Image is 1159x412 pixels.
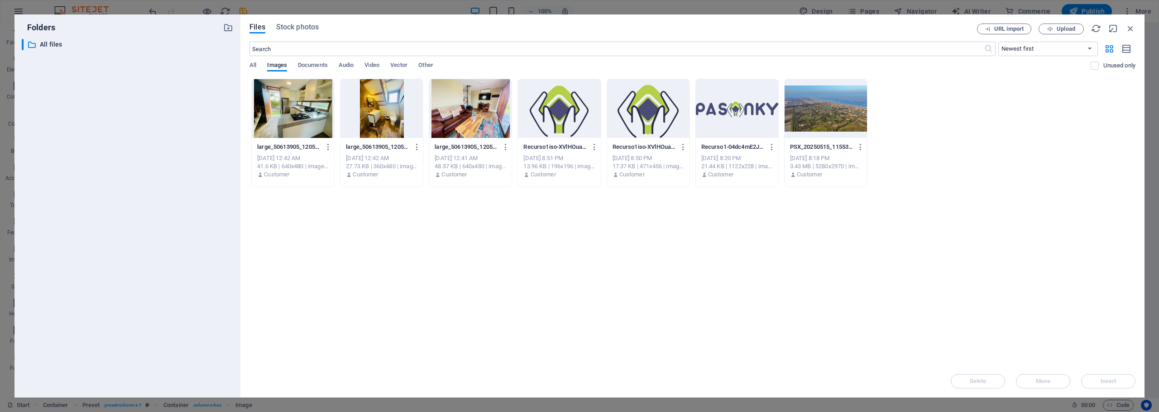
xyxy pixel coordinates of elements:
p: Recurso1iso-XVlHOuag2v33sPUh3C9RFg-5O8gFz-7Qft2iFArtRcFmA.png [523,143,587,151]
span: Other [418,60,433,72]
div: 27.73 KB | 360x480 | image/jpeg [346,162,417,170]
span: Images [267,60,287,72]
p: Customer [797,170,822,179]
input: Search [249,42,983,56]
span: Vector [390,60,408,72]
p: large_50613905_1205414838-Q7lF0_MzDiK94Pj5GbNYcA.jpg [435,143,498,151]
span: Audio [339,60,354,72]
p: Customer [441,170,467,179]
p: large_50613905_1205414856-LCQ2ddu0iQ2E08l9tlJiyg.jpg [346,143,409,151]
p: Customer [619,170,645,179]
div: 21.44 KB | 1122x228 | image/png [701,162,773,170]
div: 48.57 KB | 640x480 | image/jpeg [435,162,506,170]
p: All files [40,39,216,50]
p: large_50613905_1205414810-MwE2IYppn8dg2vRcvEmm3g.jpg [257,143,321,151]
span: Files [249,22,265,33]
div: 3.43 MB | 5280x2970 | image/jpeg [790,162,862,170]
div: [DATE] 12:41 AM [435,154,506,162]
i: Reload [1091,24,1101,33]
p: Recurso1-04dc4mE2JEZPZ6KdXiV96g.png [701,143,765,151]
p: PSX_20250515_115534-dg2HVSM_nnuYYAeZ0u7vVg.jpg [790,143,853,151]
span: Video [364,60,379,72]
div: [DATE] 8:18 PM [790,154,862,162]
div: [DATE] 12:42 AM [257,154,329,162]
p: Folders [22,22,55,33]
span: URL import [994,26,1024,32]
button: Upload [1039,24,1084,34]
span: Stock photos [276,22,319,33]
div: 13.96 KB | 196x196 | image/png [523,162,595,170]
span: All [249,60,256,72]
span: Upload [1057,26,1075,32]
div: 17.37 KB | 471x456 | image/png [613,162,684,170]
p: Customer [708,170,733,179]
div: ​ [22,39,24,50]
div: 41.6 KB | 640x480 | image/jpeg [257,162,329,170]
div: [DATE] 12:42 AM [346,154,417,162]
div: [DATE] 8:51 PM [523,154,595,162]
i: Minimize [1108,24,1118,33]
i: Close [1125,24,1135,33]
span: Documents [298,60,328,72]
p: Recurso1iso-XVlHOuag2v33sPUh3C9RFg.png [613,143,676,151]
div: [DATE] 8:50 PM [613,154,684,162]
p: Customer [531,170,556,179]
button: URL import [977,24,1031,34]
p: Displays only files that are not in use on the website. Files added during this session can still... [1103,62,1135,70]
p: Customer [264,170,289,179]
p: Customer [353,170,378,179]
div: [DATE] 8:20 PM [701,154,773,162]
i: Create new folder [223,23,233,33]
